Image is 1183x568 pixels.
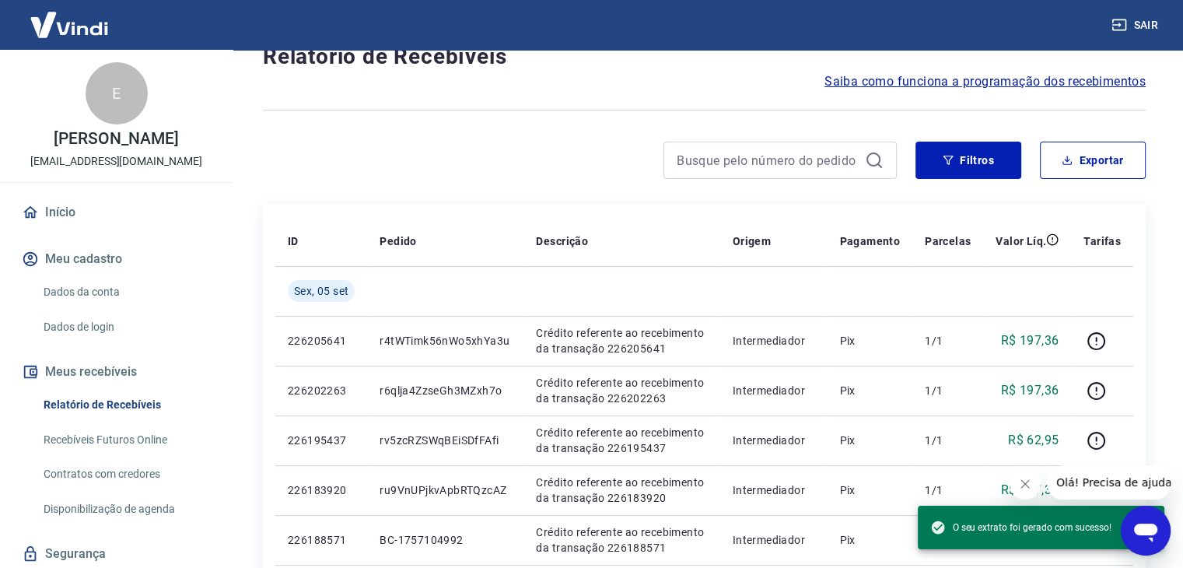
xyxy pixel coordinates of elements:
[37,424,214,456] a: Recebíveis Futuros Online
[294,283,348,299] span: Sex, 05 set
[1001,381,1059,400] p: R$ 197,36
[19,242,214,276] button: Meu cadastro
[839,532,900,548] p: Pix
[733,532,815,548] p: Intermediador
[288,532,355,548] p: 226188571
[9,11,131,23] span: Olá! Precisa de ajuda?
[1010,468,1041,500] iframe: Fechar mensagem
[839,433,900,448] p: Pix
[37,389,214,421] a: Relatório de Recebíveis
[839,383,900,398] p: Pix
[925,482,971,498] p: 1/1
[536,475,707,506] p: Crédito referente ao recebimento da transação 226183920
[288,333,355,349] p: 226205641
[288,482,355,498] p: 226183920
[380,433,511,448] p: rv5zcRZSWqBEiSDfFAfi
[733,233,771,249] p: Origem
[925,433,971,448] p: 1/1
[1040,142,1146,179] button: Exportar
[996,233,1046,249] p: Valor Líq.
[1008,431,1059,450] p: R$ 62,95
[925,233,971,249] p: Parcelas
[1121,506,1171,556] iframe: Botão para abrir a janela de mensagens
[1047,465,1171,500] iframe: Mensagem da empresa
[54,131,178,147] p: [PERSON_NAME]
[380,333,511,349] p: r4tWTimk56nWo5xhYa3u
[288,433,355,448] p: 226195437
[536,425,707,456] p: Crédito referente ao recebimento da transação 226195437
[677,149,859,172] input: Busque pelo número do pedido
[19,355,214,389] button: Meus recebíveis
[536,233,588,249] p: Descrição
[380,532,511,548] p: BC-1757104992
[733,333,815,349] p: Intermediador
[536,325,707,356] p: Crédito referente ao recebimento da transação 226205641
[380,233,416,249] p: Pedido
[733,482,815,498] p: Intermediador
[930,520,1111,535] span: O seu extrato foi gerado com sucesso!
[380,383,511,398] p: r6qlja4ZzseGh3MZxh7o
[839,233,900,249] p: Pagamento
[1083,233,1121,249] p: Tarifas
[37,493,214,525] a: Disponibilização de agenda
[37,311,214,343] a: Dados de login
[536,524,707,556] p: Crédito referente ao recebimento da transação 226188571
[1001,481,1059,500] p: R$ 197,36
[19,195,214,230] a: Início
[925,333,971,349] p: 1/1
[37,276,214,308] a: Dados da conta
[30,153,202,170] p: [EMAIL_ADDRESS][DOMAIN_NAME]
[824,72,1146,91] a: Saiba como funciona a programação dos recebimentos
[839,482,900,498] p: Pix
[839,333,900,349] p: Pix
[288,383,355,398] p: 226202263
[925,383,971,398] p: 1/1
[380,482,511,498] p: ru9VnUPjkvApbRTQzcAZ
[86,62,148,124] div: E
[37,458,214,490] a: Contratos com credores
[288,233,299,249] p: ID
[915,142,1021,179] button: Filtros
[1001,331,1059,350] p: R$ 197,36
[733,433,815,448] p: Intermediador
[263,41,1146,72] h4: Relatório de Recebíveis
[536,375,707,406] p: Crédito referente ao recebimento da transação 226202263
[733,383,815,398] p: Intermediador
[19,1,120,48] img: Vindi
[1108,11,1164,40] button: Sair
